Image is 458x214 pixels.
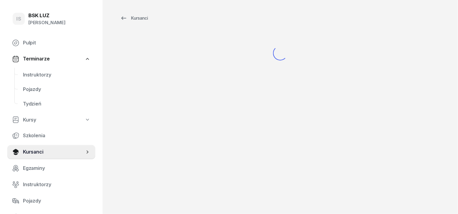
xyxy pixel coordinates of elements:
div: Kursanci [120,15,148,22]
a: Tydzień [18,97,95,111]
a: Instruktorzy [7,177,95,192]
span: Instruktorzy [23,71,91,79]
a: Kursanci [7,145,95,159]
div: [PERSON_NAME] [28,19,65,27]
span: Egzaminy [23,164,91,172]
span: Kursanci [23,148,84,156]
a: Terminarze [7,52,95,66]
a: Instruktorzy [18,68,95,82]
span: Kursy [23,116,36,124]
a: Szkolenia [7,128,95,143]
span: IS [16,16,21,21]
span: Pojazdy [23,197,91,205]
a: Egzaminy [7,161,95,176]
span: Szkolenia [23,132,91,140]
a: Pojazdy [7,194,95,208]
a: Kursy [7,113,95,127]
span: Pojazdy [23,86,91,93]
a: Pojazdy [18,82,95,97]
a: Pulpit [7,36,95,50]
span: Instruktorzy [23,181,91,189]
a: Kursanci [115,12,153,24]
span: Pulpit [23,39,91,47]
span: Tydzień [23,100,91,108]
span: Terminarze [23,55,49,63]
div: BSK LUZ [28,13,65,18]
